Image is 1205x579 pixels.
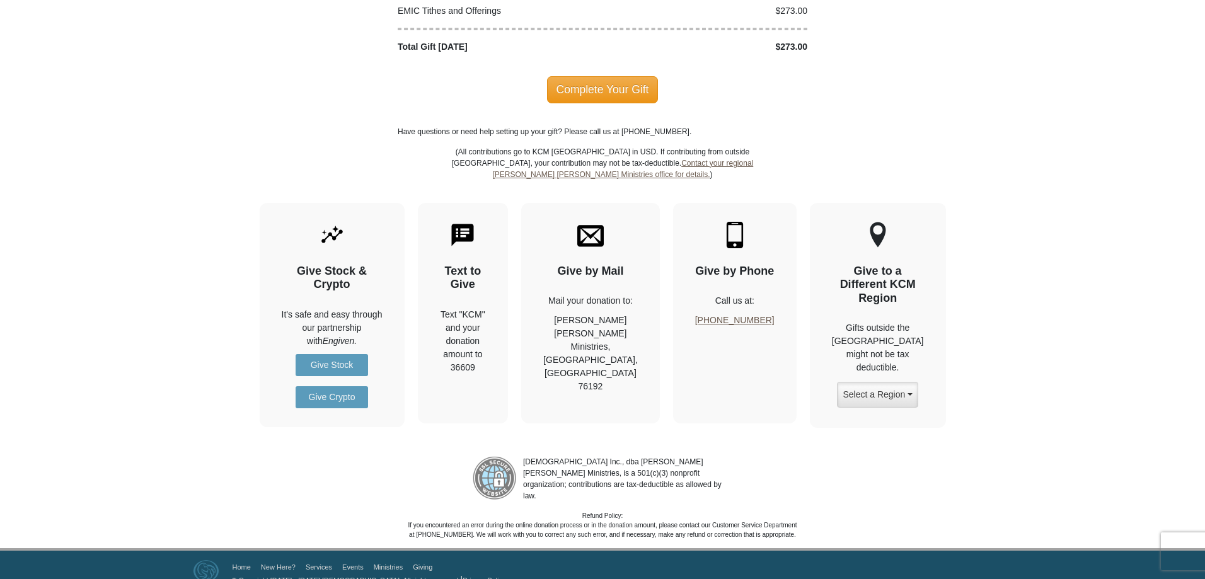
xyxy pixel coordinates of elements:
h4: Text to Give [440,265,487,292]
p: Call us at: [695,294,775,307]
h4: Give to a Different KCM Region [832,265,924,306]
span: Complete Your Gift [547,76,659,103]
img: refund-policy [473,456,517,500]
a: [PHONE_NUMBER] [695,315,775,325]
img: envelope.svg [577,222,604,248]
div: Total Gift [DATE] [391,40,603,54]
i: Engiven. [323,336,357,346]
h4: Give by Phone [695,265,775,278]
a: Services [306,563,332,571]
p: It's safe and easy through our partnership with [282,308,383,348]
p: Gifts outside the [GEOGRAPHIC_DATA] might not be tax deductible. [832,321,924,374]
div: $273.00 [602,40,814,54]
img: other-region [869,222,887,248]
a: Ministries [374,563,403,571]
div: Text "KCM" and your donation amount to 36609 [440,308,487,374]
a: Give Crypto [296,386,368,408]
a: Giving [413,563,432,571]
button: Select a Region [837,382,918,408]
img: text-to-give.svg [449,222,476,248]
p: Have questions or need help setting up your gift? Please call us at [PHONE_NUMBER]. [398,126,807,137]
div: $273.00 [602,4,814,18]
a: New Here? [261,563,296,571]
p: (All contributions go to KCM [GEOGRAPHIC_DATA] in USD. If contributing from outside [GEOGRAPHIC_D... [451,146,754,203]
h4: Give by Mail [543,265,638,278]
a: Give Stock [296,354,368,376]
p: [DEMOGRAPHIC_DATA] Inc., dba [PERSON_NAME] [PERSON_NAME] Ministries, is a 501(c)(3) nonprofit org... [517,456,732,502]
p: Refund Policy: If you encountered an error during the online donation process or in the donation ... [407,511,798,539]
a: Home [233,563,251,571]
p: [PERSON_NAME] [PERSON_NAME] Ministries, [GEOGRAPHIC_DATA], [GEOGRAPHIC_DATA] 76192 [543,314,638,393]
div: EMIC Tithes and Offerings [391,4,603,18]
p: Mail your donation to: [543,294,638,307]
img: mobile.svg [722,222,748,248]
a: Events [342,563,364,571]
a: Contact your regional [PERSON_NAME] [PERSON_NAME] Ministries office for details. [492,159,753,179]
h4: Give Stock & Crypto [282,265,383,292]
img: give-by-stock.svg [319,222,345,248]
